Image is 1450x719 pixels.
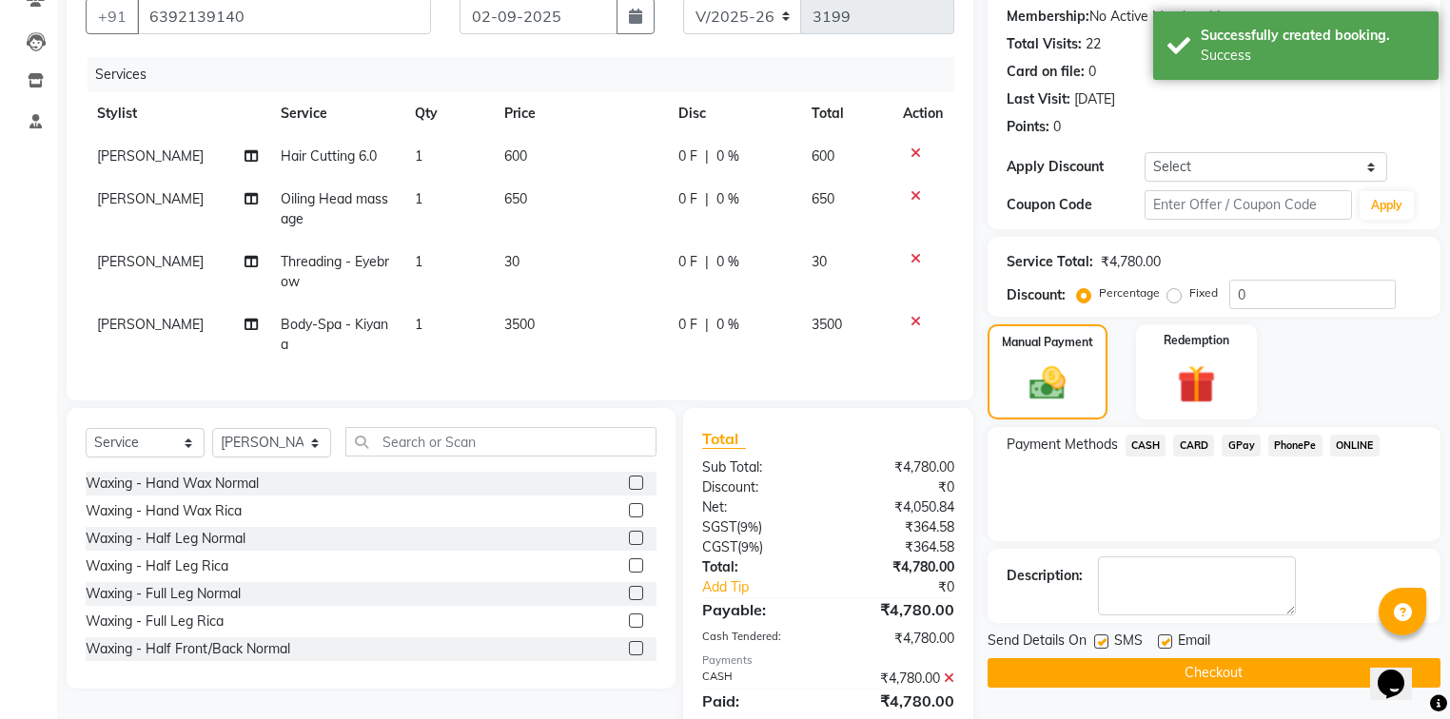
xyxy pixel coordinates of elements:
[828,598,968,621] div: ₹4,780.00
[828,690,968,712] div: ₹4,780.00
[86,92,269,135] th: Stylist
[1002,334,1093,351] label: Manual Payment
[702,652,954,669] div: Payments
[97,316,204,333] span: [PERSON_NAME]
[1007,34,1082,54] div: Total Visits:
[97,253,204,270] span: [PERSON_NAME]
[269,92,403,135] th: Service
[1018,362,1077,404] img: _cash.svg
[345,427,656,457] input: Search or Scan
[716,146,739,166] span: 0 %
[1007,252,1093,272] div: Service Total:
[504,190,527,207] span: 650
[86,529,245,549] div: Waxing - Half Leg Normal
[688,457,828,477] div: Sub Total:
[1126,435,1166,457] span: CASH
[828,517,968,537] div: ₹364.58
[812,147,834,165] span: 600
[415,147,422,165] span: 1
[1164,332,1229,349] label: Redemption
[1201,46,1424,66] div: Success
[688,477,828,497] div: Discount:
[1074,89,1115,109] div: [DATE]
[702,538,737,555] span: CGST
[988,658,1440,688] button: Checkout
[688,629,828,649] div: Cash Tendered:
[1099,284,1160,301] label: Percentage
[828,629,968,649] div: ₹4,780.00
[828,497,968,517] div: ₹4,050.84
[688,669,828,689] div: CASH
[1222,435,1261,457] span: GPay
[1007,7,1421,27] div: No Active Membership
[1173,435,1214,457] span: CARD
[1007,157,1145,177] div: Apply Discount
[852,577,969,597] div: ₹0
[1007,7,1089,27] div: Membership:
[688,577,852,597] a: Add Tip
[281,316,388,353] span: Body-Spa - Kiyana
[97,147,204,165] span: [PERSON_NAME]
[1007,195,1145,215] div: Coupon Code
[678,252,697,272] span: 0 F
[828,669,968,689] div: ₹4,780.00
[97,190,204,207] span: [PERSON_NAME]
[415,316,422,333] span: 1
[716,252,739,272] span: 0 %
[1201,26,1424,46] div: Successfully created booking.
[716,315,739,335] span: 0 %
[705,146,709,166] span: |
[86,584,241,604] div: Waxing - Full Leg Normal
[1330,435,1380,457] span: ONLINE
[504,253,519,270] span: 30
[667,92,800,135] th: Disc
[1007,117,1049,137] div: Points:
[812,316,842,333] span: 3500
[504,316,535,333] span: 3500
[1360,191,1414,220] button: Apply
[740,519,758,534] span: 9%
[678,315,697,335] span: 0 F
[688,690,828,712] div: Paid:
[892,92,954,135] th: Action
[1166,360,1227,408] img: _gift.svg
[688,497,828,517] div: Net:
[1088,62,1096,82] div: 0
[281,147,377,165] span: Hair Cutting 6.0
[86,612,224,632] div: Waxing - Full Leg Rica
[1268,435,1323,457] span: PhonePe
[281,190,388,227] span: Oiling Head massage
[415,253,422,270] span: 1
[828,537,968,557] div: ₹364.58
[1145,190,1352,220] input: Enter Offer / Coupon Code
[812,190,834,207] span: 650
[1189,284,1218,301] label: Fixed
[1370,643,1431,700] iframe: chat widget
[741,539,759,554] span: 9%
[1007,89,1070,109] div: Last Visit:
[828,557,968,577] div: ₹4,780.00
[800,92,891,135] th: Total
[1007,285,1066,305] div: Discount:
[688,557,828,577] div: Total:
[705,252,709,272] span: |
[716,189,739,209] span: 0 %
[988,631,1087,654] span: Send Details On
[702,429,746,449] span: Total
[1086,34,1101,54] div: 22
[415,190,422,207] span: 1
[1178,631,1210,654] span: Email
[678,189,697,209] span: 0 F
[86,501,242,521] div: Waxing - Hand Wax Rica
[504,147,527,165] span: 600
[678,146,697,166] span: 0 F
[86,639,290,659] div: Waxing - Half Front/Back Normal
[403,92,493,135] th: Qty
[86,556,228,576] div: Waxing - Half Leg Rica
[1101,252,1161,272] div: ₹4,780.00
[1053,117,1061,137] div: 0
[702,518,736,535] span: SGST
[828,457,968,477] div: ₹4,780.00
[1007,435,1118,455] span: Payment Methods
[1007,566,1083,586] div: Description:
